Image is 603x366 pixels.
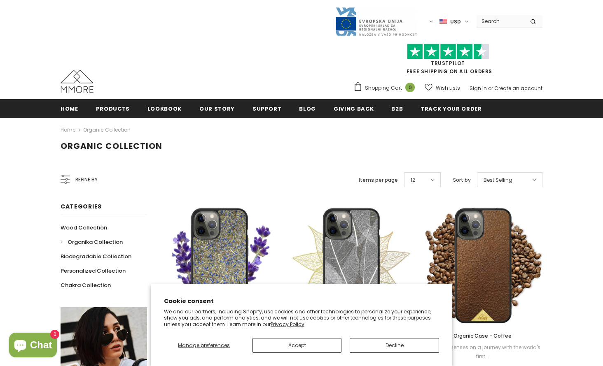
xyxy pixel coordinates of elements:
span: Best Selling [484,176,512,184]
span: B2B [391,105,403,113]
span: Wish Lists [436,84,460,92]
span: support [252,105,282,113]
a: Chakra Collection [61,278,111,292]
span: Giving back [334,105,374,113]
span: 0 [405,83,415,92]
span: Wood Collection [61,224,107,232]
a: Track your order [421,99,481,118]
span: Blog [299,105,316,113]
span: 12 [411,176,415,184]
h2: Cookie consent [164,297,439,306]
a: Organic Case - Coffee [423,331,542,341]
a: Wood Collection [61,220,107,235]
a: Our Story [199,99,235,118]
a: Organic Collection [83,126,131,133]
span: or [488,85,493,92]
span: Personalized Collection [61,267,126,275]
label: Sort by [453,176,471,184]
p: We and our partners, including Shopify, use cookies and other technologies to personalize your ex... [164,308,439,328]
img: Javni Razpis [335,7,417,37]
span: USD [450,18,461,26]
img: MMORE Cases [61,70,93,93]
a: Personalized Collection [61,264,126,278]
span: Shopping Cart [365,84,402,92]
a: support [252,99,282,118]
a: Blog [299,99,316,118]
div: Take your senses on a journey with the world's first... [423,343,542,361]
span: Organic Case - Coffee [453,332,512,339]
button: Decline [350,338,439,353]
img: USD [439,18,447,25]
span: Our Story [199,105,235,113]
a: Privacy Policy [271,321,304,328]
span: Manage preferences [178,342,230,349]
span: Track your order [421,105,481,113]
input: Search Site [477,15,524,27]
span: Organika Collection [68,238,123,246]
span: Home [61,105,78,113]
a: Trustpilot [431,60,465,67]
span: Chakra Collection [61,281,111,289]
inbox-online-store-chat: Shopify online store chat [7,333,59,359]
span: Biodegradable Collection [61,252,131,260]
a: Javni Razpis [335,18,417,25]
span: Organic Collection [61,140,162,152]
a: Sign In [470,85,487,92]
button: Accept [252,338,342,353]
span: Products [96,105,130,113]
a: Lookbook [147,99,182,118]
a: Shopping Cart 0 [353,82,419,94]
button: Manage preferences [164,338,244,353]
a: Organika Collection [61,235,123,249]
span: Refine by [75,175,98,184]
img: Trust Pilot Stars [407,44,489,60]
span: FREE SHIPPING ON ALL ORDERS [353,47,542,75]
a: Biodegradable Collection [61,249,131,264]
span: Categories [61,202,102,211]
a: Wish Lists [425,81,460,95]
a: Products [96,99,130,118]
a: Giving back [334,99,374,118]
a: B2B [391,99,403,118]
span: Lookbook [147,105,182,113]
a: Home [61,99,78,118]
a: Home [61,125,75,135]
a: Create an account [494,85,542,92]
label: Items per page [359,176,398,184]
